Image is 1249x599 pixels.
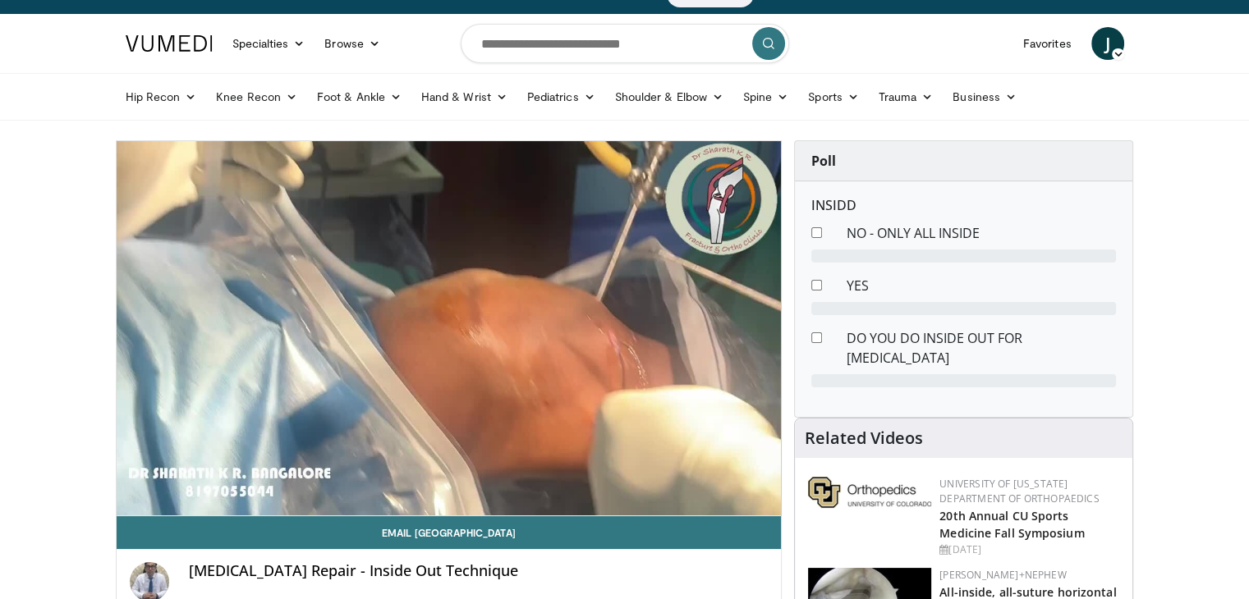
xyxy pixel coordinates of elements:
[733,80,798,113] a: Spine
[1091,27,1124,60] a: J
[939,568,1066,582] a: [PERSON_NAME]+Nephew
[517,80,605,113] a: Pediatrics
[798,80,869,113] a: Sports
[315,27,390,60] a: Browse
[116,80,207,113] a: Hip Recon
[834,276,1128,295] dd: YES
[1013,27,1081,60] a: Favorites
[811,198,1116,213] h6: INSIDD
[206,80,307,113] a: Knee Recon
[189,562,769,580] h4: [MEDICAL_DATA] Repair - Inside Out Technique
[605,80,733,113] a: Shoulder & Elbow
[461,24,789,63] input: Search topics, interventions
[834,223,1128,243] dd: NO - ONLY ALL INSIDE
[117,141,782,516] video-js: Video Player
[811,152,836,170] strong: Poll
[943,80,1026,113] a: Business
[411,80,517,113] a: Hand & Wrist
[939,508,1084,541] a: 20th Annual CU Sports Medicine Fall Symposium
[869,80,944,113] a: Trauma
[805,428,923,448] h4: Related Videos
[808,477,931,508] img: 355603a8-37da-49b6-856f-e00d7e9307d3.png.150x105_q85_autocrop_double_scale_upscale_version-0.2.png
[117,516,782,549] a: Email [GEOGRAPHIC_DATA]
[126,35,213,52] img: VuMedi Logo
[939,542,1119,557] div: [DATE]
[939,477,1099,505] a: University of [US_STATE] Department of Orthopaedics
[223,27,315,60] a: Specialties
[834,328,1128,368] dd: DO YOU DO INSIDE OUT FOR [MEDICAL_DATA]
[307,80,411,113] a: Foot & Ankle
